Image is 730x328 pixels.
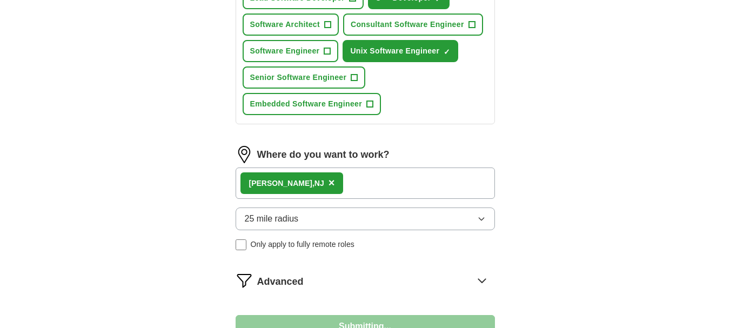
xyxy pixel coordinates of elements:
span: Only apply to fully remote roles [251,239,354,250]
button: Software Engineer [243,40,339,62]
span: × [329,177,335,189]
span: 25 mile radius [245,212,299,225]
button: Unix Software Engineer✓ [343,40,458,62]
span: Senior Software Engineer [250,72,347,83]
span: ✓ [444,48,450,56]
button: Consultant Software Engineer [343,14,483,36]
span: Software Architect [250,19,320,30]
img: location.png [236,146,253,163]
img: filter [236,272,253,289]
button: Embedded Software Engineer [243,93,381,115]
span: Advanced [257,275,304,289]
strong: [PERSON_NAME], [249,179,314,188]
label: Where do you want to work? [257,148,390,162]
div: NJ [249,178,324,189]
button: Senior Software Engineer [243,66,366,89]
input: Only apply to fully remote roles [236,239,246,250]
button: 25 mile radius [236,207,495,230]
span: Software Engineer [250,45,320,57]
span: Unix Software Engineer [350,45,439,57]
button: × [329,175,335,191]
span: Embedded Software Engineer [250,98,362,110]
button: Software Architect [243,14,339,36]
span: Consultant Software Engineer [351,19,464,30]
